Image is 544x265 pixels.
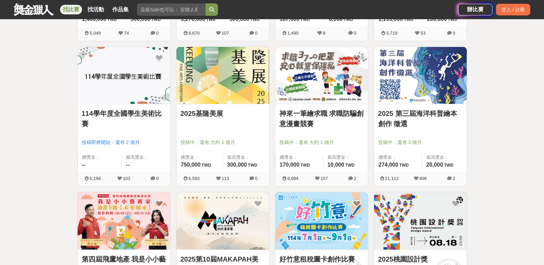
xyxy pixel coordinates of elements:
span: 2 [453,176,455,181]
span: 20,000 [426,162,443,168]
a: Cover Image [374,47,467,105]
span: TWD [344,17,353,22]
span: TWD [107,17,117,22]
span: TWD [248,163,257,168]
a: 2025基隆美展 [181,108,265,119]
span: 0 [255,176,257,181]
a: 辦比賽 [458,4,493,15]
a: 找活動 [85,5,107,14]
span: 總獎金： [379,154,418,161]
img: Cover Image [176,192,269,250]
a: Cover Image [78,47,170,105]
span: TWD [300,163,310,168]
a: Cover Image [176,47,269,105]
span: 274,000 [379,162,398,168]
span: 0 [354,31,356,36]
span: TWD [201,163,211,168]
span: 0 [156,31,159,36]
span: TWD [151,17,161,22]
span: 投稿中：還有 大約 1 個月 [279,139,364,146]
span: 總獎金： [181,154,219,161]
span: 0 [453,31,455,36]
span: 170,000 [280,162,300,168]
span: 21,112 [385,176,399,181]
span: 157 [321,176,328,181]
img: Cover Image [275,192,368,250]
a: 2025桃園設計獎 [378,254,463,264]
span: 投稿即將開始：還有 2 個月 [82,139,166,146]
span: TWD [300,17,310,22]
span: 0 [255,31,257,36]
input: 這樣Sale也可以： 安聯人壽創意銷售法募集 [137,3,206,16]
span: 總獎金： [280,154,319,161]
a: 好竹意租稅圖卡創作比賽 [279,254,364,264]
a: 作品集 [109,5,131,14]
span: 53 [420,31,425,36]
span: 107 [222,31,229,36]
span: 8,694 [287,176,299,181]
span: 1,490 [287,31,299,36]
a: 2025 第三屆海洋科普繪本創作 徵選 [378,108,463,129]
a: 找比賽 [60,5,82,14]
span: 10,000 [327,162,344,168]
span: 最高獎金： [126,154,166,161]
span: TWD [399,163,408,168]
span: TWD [345,163,355,168]
span: 2 [354,176,356,181]
span: 最高獎金： [426,154,463,161]
span: TWD [444,163,453,168]
span: 投稿中：還有 3 個月 [378,139,463,146]
span: 750,000 [181,162,201,168]
span: TWD [250,17,259,22]
span: 74 [124,31,129,36]
a: 114學年度全國學生美術比賽 [82,108,166,129]
span: 6,194 [90,176,101,181]
span: 3,719 [386,31,397,36]
img: Cover Image [374,47,467,104]
span: 103 [123,176,130,181]
span: 8 [323,31,325,36]
span: 投稿中：還有 大約 1 個月 [181,139,265,146]
span: -- [82,162,86,168]
span: 最高獎金： [327,154,364,161]
span: 300,000 [227,162,247,168]
a: 神來一筆繪求職 求職防騙創意漫畫競賽 [279,108,364,129]
img: Cover Image [374,192,467,250]
div: 登入 / 註冊 [496,4,530,15]
span: 6,593 [188,176,200,181]
img: Cover Image [275,47,368,104]
span: 最高獎金： [227,154,265,161]
span: TWD [404,17,413,22]
a: Cover Image [275,47,368,105]
span: 6,670 [188,31,200,36]
img: Cover Image [78,47,170,104]
img: Cover Image [78,192,170,250]
span: TWD [448,17,457,22]
span: 406 [419,176,427,181]
span: -- [126,162,130,168]
span: TWD [206,17,216,22]
img: Cover Image [176,47,269,104]
span: 0 [156,176,159,181]
span: 5,049 [90,31,101,36]
span: 總獎金： [82,154,118,161]
span: 113 [222,176,229,181]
